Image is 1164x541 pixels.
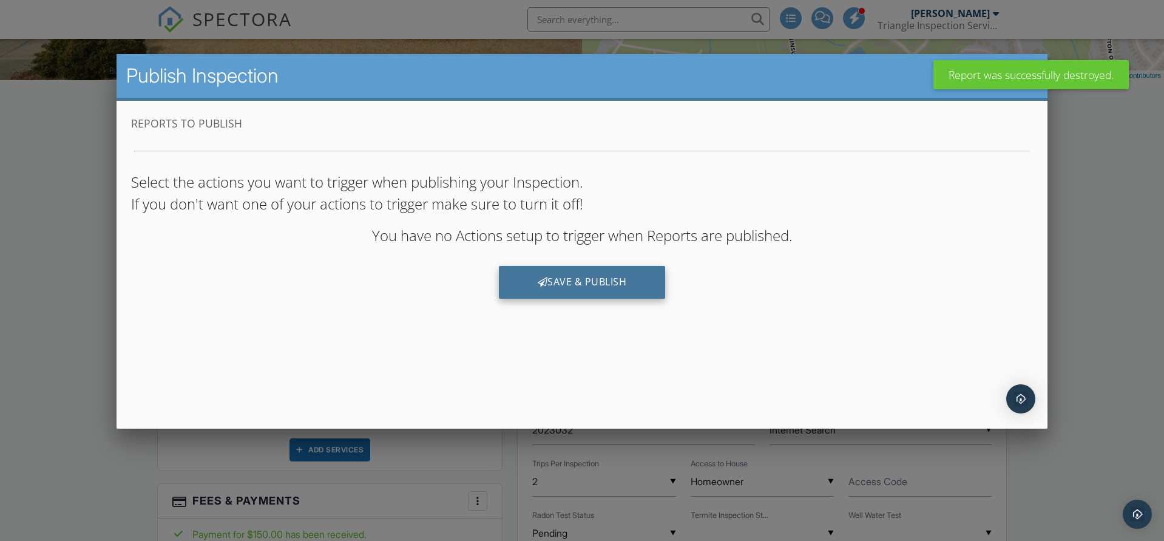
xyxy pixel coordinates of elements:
[15,15,916,30] div: Reports to Publish
[15,70,916,114] p: Select the actions you want to trigger when publishing your Inspection. If you don't want one of ...
[255,124,676,146] p: You have no Actions setup to trigger when Reports are published.
[890,284,919,313] div: Open Intercom Messenger
[126,64,1038,88] h2: Publish Inspection
[382,165,549,198] div: Save & Publish
[1123,500,1152,529] div: Open Intercom Messenger
[933,60,1129,89] div: Report was successfully destroyed.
